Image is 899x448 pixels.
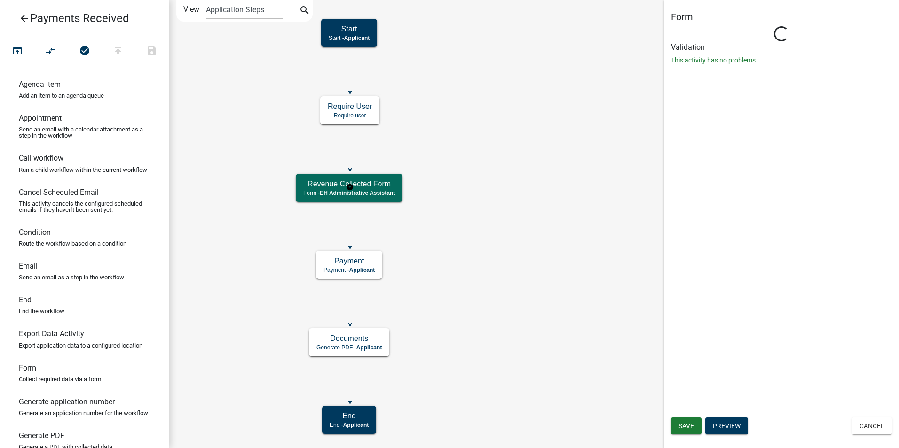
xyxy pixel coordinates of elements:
p: Require user [328,112,372,119]
button: Publish [101,41,135,62]
p: Run a child workflow within the current workflow [19,167,147,173]
h5: Documents [316,334,382,343]
p: Add an item to an agenda queue [19,93,104,99]
h6: Validation [671,43,892,52]
h5: Revenue Collected Form [303,179,395,188]
span: Applicant [356,344,382,351]
button: Save [135,41,169,62]
h6: Generate application number [19,397,115,406]
button: Preview [705,417,748,434]
h5: Require User [328,102,372,111]
button: Save [671,417,702,434]
span: Applicant [344,35,370,41]
p: Payment - [323,267,375,273]
h5: Start [329,24,370,33]
p: End the workflow [19,308,64,314]
h6: Export Data Activity [19,329,84,338]
span: Save [678,422,694,430]
h5: Payment [323,256,375,265]
i: open_in_browser [12,45,23,58]
button: No problems [68,41,102,62]
span: Applicant [343,422,369,428]
p: Export application data to a configured location [19,342,142,348]
p: End - [330,422,369,428]
h6: Condition [19,228,51,237]
i: publish [112,45,124,58]
p: Start - [329,35,370,41]
a: Payments Received [8,8,154,29]
button: search [297,4,312,19]
p: Generate PDF - [316,344,382,351]
p: Route the workflow based on a condition [19,240,126,247]
h6: End [19,295,32,304]
i: compare_arrows [46,45,57,58]
h6: Call workflow [19,154,63,162]
h6: Appointment [19,114,62,123]
p: This activity has no problems [671,55,892,65]
button: Cancel [852,417,892,434]
h6: Generate PDF [19,431,64,440]
button: Test Workflow [0,41,34,62]
i: save [146,45,158,58]
h6: Form [19,363,36,372]
i: arrow_back [19,13,30,26]
h6: Agenda item [19,80,61,89]
h6: Email [19,262,38,270]
p: This activity cancels the configured scheduled emails if they haven't been sent yet. [19,201,150,213]
div: Workflow actions [0,41,169,64]
span: EH Administrative Assistant [320,190,395,196]
button: Auto Layout [34,41,68,62]
i: check_circle [79,45,90,58]
span: Applicant [349,267,375,273]
p: Form - [303,190,395,196]
h6: Cancel Scheduled Email [19,188,99,197]
p: Collect required data via a form [19,376,101,382]
h5: End [330,411,369,420]
p: Send an email as a step in the workflow [19,274,124,280]
p: Send an email with a calendar attachment as a step in the workflow [19,126,150,139]
i: search [299,5,310,18]
h5: Form [671,11,892,23]
p: Generate an application number for the workflow [19,410,148,416]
